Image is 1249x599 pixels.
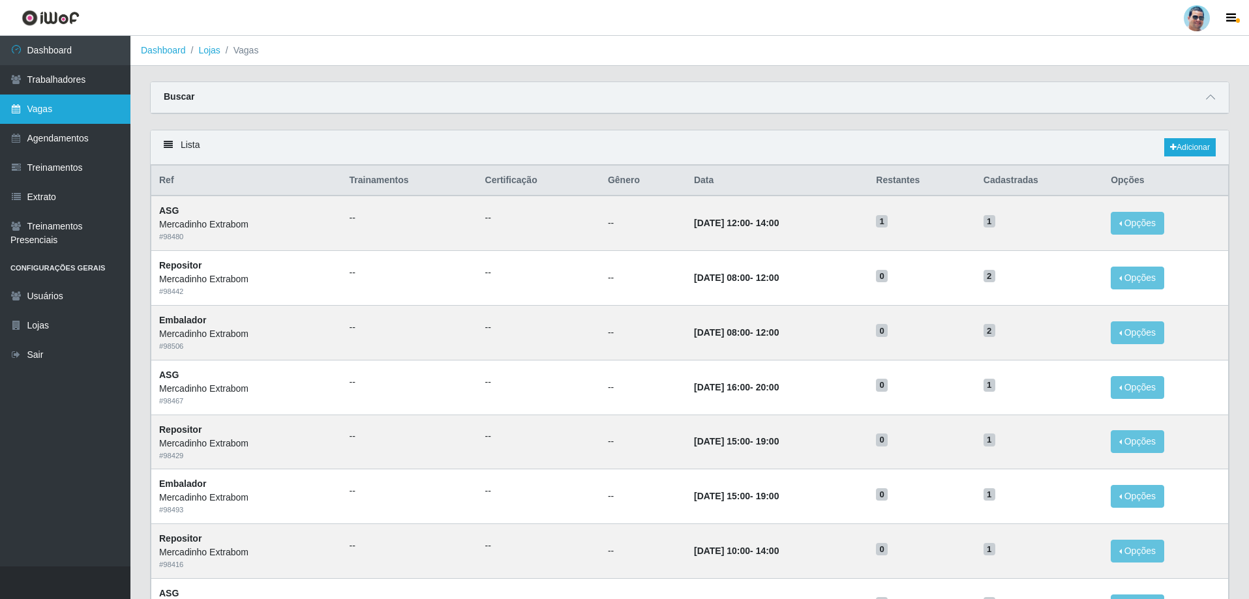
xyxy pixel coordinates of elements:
[694,218,779,228] strong: -
[164,91,194,102] strong: Buscar
[756,491,779,501] time: 19:00
[159,504,334,516] div: # 98493
[600,360,686,415] td: --
[485,211,592,225] ul: --
[984,215,995,228] span: 1
[694,272,750,283] time: [DATE] 08:00
[876,324,888,337] span: 0
[485,321,592,334] ul: --
[756,382,779,392] time: 20:00
[694,546,779,556] strong: -
[876,379,888,392] span: 0
[159,491,334,504] div: Mercadinho Extrabom
[1111,540,1164,562] button: Opções
[350,430,470,443] ul: --
[159,450,334,461] div: # 98429
[1164,138,1216,156] a: Adicionar
[756,272,779,283] time: 12:00
[694,436,750,446] time: [DATE] 15:00
[600,196,686,250] td: --
[694,436,779,446] strong: -
[141,45,186,55] a: Dashboard
[876,543,888,556] span: 0
[159,437,334,450] div: Mercadinho Extrabom
[756,436,779,446] time: 19:00
[159,588,179,598] strong: ASG
[159,424,202,435] strong: Repositor
[159,218,334,231] div: Mercadinho Extrabom
[600,305,686,360] td: --
[159,341,334,352] div: # 98506
[342,166,477,196] th: Trainamentos
[694,491,779,501] strong: -
[984,324,995,337] span: 2
[1111,485,1164,508] button: Opções
[159,382,334,396] div: Mercadinho Extrabom
[151,130,1229,165] div: Lista
[600,524,686,579] td: --
[485,266,592,280] ul: --
[876,270,888,283] span: 0
[600,251,686,306] td: --
[159,478,206,489] strong: Embalador
[22,10,80,26] img: CoreUI Logo
[976,166,1103,196] th: Cadastradas
[694,327,779,338] strong: -
[756,546,779,556] time: 14:00
[1111,430,1164,453] button: Opções
[694,327,750,338] time: [DATE] 08:00
[159,546,334,559] div: Mercadinho Extrabom
[350,484,470,498] ul: --
[756,218,779,228] time: 14:00
[159,231,334,242] div: # 98480
[694,491,750,501] time: [DATE] 15:00
[198,45,220,55] a: Lojas
[694,218,750,228] time: [DATE] 12:00
[477,166,600,196] th: Certificação
[1111,321,1164,344] button: Opções
[694,546,750,556] time: [DATE] 10:00
[220,44,259,57] li: Vagas
[1103,166,1228,196] th: Opções
[159,315,206,325] strong: Embalador
[159,559,334,570] div: # 98416
[485,430,592,443] ul: --
[130,36,1249,66] nav: breadcrumb
[151,166,342,196] th: Ref
[600,166,686,196] th: Gênero
[876,488,888,501] span: 0
[350,211,470,225] ul: --
[350,321,470,334] ul: --
[485,375,592,389] ul: --
[984,433,995,446] span: 1
[159,260,202,270] strong: Repositor
[159,370,179,380] strong: ASG
[756,327,779,338] time: 12:00
[600,469,686,524] td: --
[984,543,995,556] span: 1
[159,327,334,341] div: Mercadinho Extrabom
[1111,376,1164,399] button: Opções
[694,382,750,392] time: [DATE] 16:00
[600,415,686,469] td: --
[984,488,995,501] span: 1
[1111,212,1164,235] button: Opções
[350,375,470,389] ul: --
[350,266,470,280] ul: --
[485,484,592,498] ul: --
[984,270,995,283] span: 2
[485,539,592,553] ul: --
[876,433,888,446] span: 0
[350,539,470,553] ul: --
[1111,267,1164,289] button: Opções
[984,379,995,392] span: 1
[876,215,888,228] span: 1
[159,396,334,407] div: # 98467
[159,205,179,216] strong: ASG
[159,286,334,297] div: # 98442
[686,166,868,196] th: Data
[868,166,975,196] th: Restantes
[694,272,779,283] strong: -
[694,382,779,392] strong: -
[159,272,334,286] div: Mercadinho Extrabom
